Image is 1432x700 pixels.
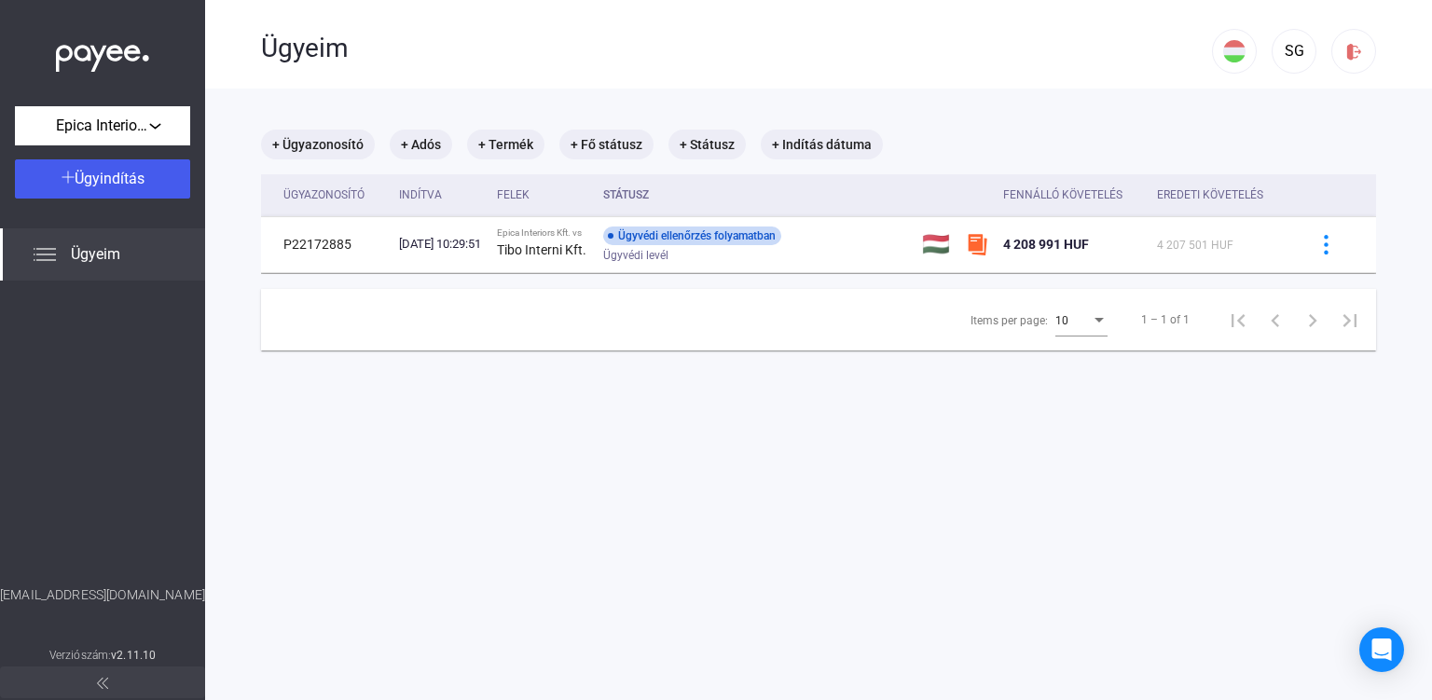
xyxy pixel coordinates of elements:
[1316,235,1336,254] img: more-blue
[971,309,1048,332] div: Items per page:
[1331,301,1369,338] button: Last page
[283,184,365,206] div: Ügyazonosító
[399,235,483,254] div: [DATE] 10:29:51
[1212,29,1257,74] button: HU
[1141,309,1190,331] div: 1 – 1 of 1
[1055,314,1068,327] span: 10
[1306,225,1345,264] button: more-blue
[1223,40,1246,62] img: HU
[1157,239,1233,252] span: 4 207 501 HUF
[111,649,156,662] strong: v2.11.10
[497,184,530,206] div: Felek
[261,33,1212,64] div: Ügyeim
[1003,237,1089,252] span: 4 208 991 HUF
[467,130,544,159] mat-chip: + Termék
[1272,29,1316,74] button: SG
[399,184,442,206] div: Indítva
[1331,29,1376,74] button: logout-red
[71,243,120,266] span: Ügyeim
[56,115,149,137] span: Epica Interiors Kft.
[390,130,452,159] mat-chip: + Adós
[399,184,483,206] div: Indítva
[603,244,668,267] span: Ügyvédi levél
[761,130,883,159] mat-chip: + Indítás dátuma
[97,678,108,689] img: arrow-double-left-grey.svg
[497,184,588,206] div: Felek
[559,130,654,159] mat-chip: + Fő státusz
[668,130,746,159] mat-chip: + Státusz
[1257,301,1294,338] button: Previous page
[596,174,914,216] th: Státusz
[497,227,588,239] div: Epica Interiors Kft. vs
[497,242,586,257] strong: Tibo Interni Kft.
[34,243,56,266] img: list.svg
[56,34,149,73] img: white-payee-white-dot.svg
[75,170,145,187] span: Ügyindítás
[15,106,190,145] button: Epica Interiors Kft.
[1344,42,1364,62] img: logout-red
[261,216,392,272] td: P22172885
[1219,301,1257,338] button: First page
[966,233,988,255] img: szamlazzhu-mini
[1055,309,1108,331] mat-select: Items per page:
[1359,627,1404,672] div: Open Intercom Messenger
[915,216,958,272] td: 🇭🇺
[62,171,75,184] img: plus-white.svg
[1003,184,1122,206] div: Fennálló követelés
[283,184,384,206] div: Ügyazonosító
[1003,184,1142,206] div: Fennálló követelés
[15,159,190,199] button: Ügyindítás
[603,226,781,245] div: Ügyvédi ellenőrzés folyamatban
[1278,40,1310,62] div: SG
[1157,184,1263,206] div: Eredeti követelés
[1157,184,1283,206] div: Eredeti követelés
[261,130,375,159] mat-chip: + Ügyazonosító
[1294,301,1331,338] button: Next page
